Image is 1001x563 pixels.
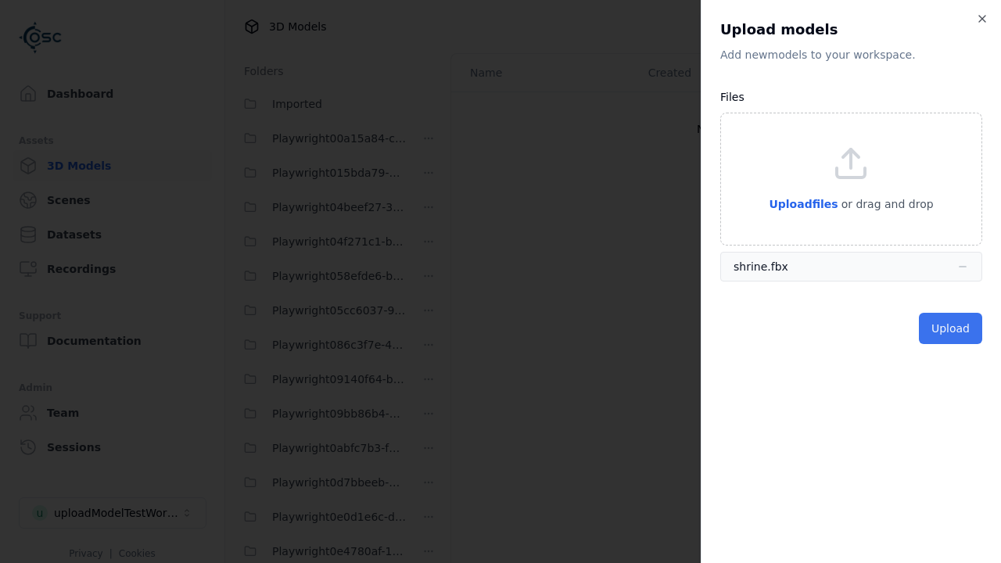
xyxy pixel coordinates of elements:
[720,47,982,63] p: Add new model s to your workspace.
[720,91,744,103] label: Files
[720,19,982,41] h2: Upload models
[734,259,788,274] div: shrine.fbx
[919,313,982,344] button: Upload
[769,198,838,210] span: Upload files
[838,195,934,213] p: or drag and drop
